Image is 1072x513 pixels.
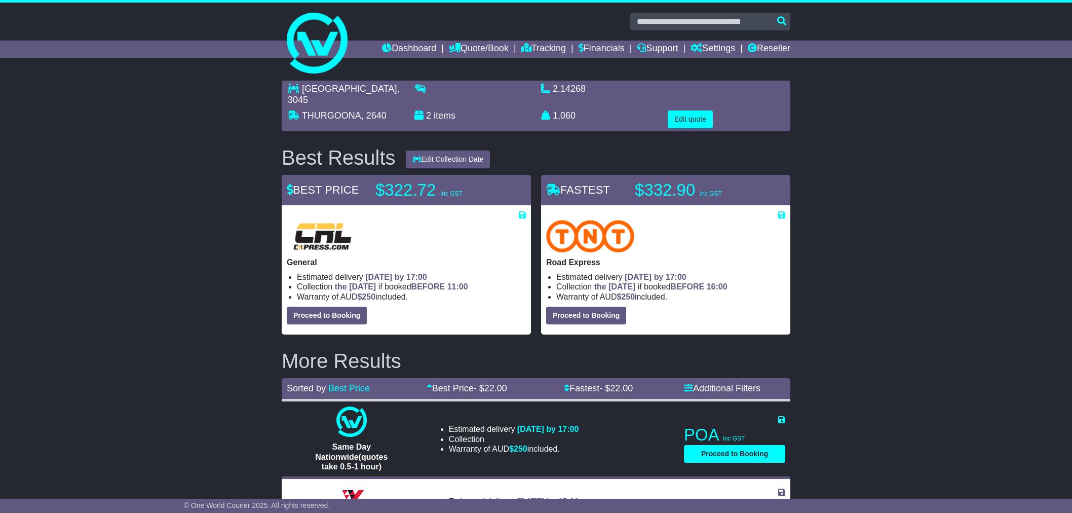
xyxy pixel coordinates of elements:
[287,307,367,324] button: Proceed to Booking
[625,273,686,281] span: [DATE] by 17:00
[297,292,526,302] li: Warranty of AUD included.
[748,41,790,58] a: Reseller
[302,111,361,121] span: THURGOONA
[514,445,527,453] span: 250
[546,258,785,267] p: Road Express
[546,307,626,324] button: Proceed to Booking
[434,111,455,121] span: items
[700,190,721,197] span: inc GST
[449,444,579,454] li: Warranty of AUD included.
[635,180,761,200] p: $332.90
[427,383,507,393] a: Best Price- $22.00
[484,383,507,393] span: 22.00
[335,282,376,291] span: the [DATE]
[599,383,633,393] span: - $
[621,292,635,301] span: 250
[426,111,431,121] span: 2
[668,111,713,128] button: Edit quote
[357,292,375,301] span: $
[546,184,610,196] span: FASTEST
[287,383,326,393] span: Sorted by
[594,282,635,291] span: the [DATE]
[517,425,579,433] span: [DATE] by 17:00
[671,282,705,291] span: BEFORE
[684,383,760,393] a: Additional Filters
[277,146,401,169] div: Best Results
[406,151,490,168] button: Edit Collection Date
[521,41,566,58] a: Tracking
[449,424,579,434] li: Estimated delivery
[509,445,527,453] span: $
[365,273,427,281] span: [DATE] by 17:00
[707,282,728,291] span: 16:00
[556,282,785,291] li: Collection
[447,282,468,291] span: 11:00
[449,497,579,506] li: Estimated delivery
[691,41,735,58] a: Settings
[610,383,633,393] span: 22.00
[297,272,526,282] li: Estimated delivery
[336,407,367,437] img: One World Courier: Same Day Nationwide(quotes take 0.5-1 hour)
[287,258,526,267] p: General
[553,84,586,94] span: 2.14268
[382,41,436,58] a: Dashboard
[594,282,728,291] span: if booked
[361,111,387,121] span: , 2640
[287,184,359,196] span: BEST PRICE
[375,180,502,200] p: $322.72
[328,383,370,393] a: Best Price
[315,443,388,470] span: Same Day Nationwide(quotes take 0.5-1 hour)
[440,190,462,197] span: inc GST
[411,282,445,291] span: BEFORE
[684,445,785,463] button: Proceed to Booking
[302,84,397,94] span: [GEOGRAPHIC_DATA]
[288,84,399,105] span: , 3045
[617,292,635,301] span: $
[287,220,358,252] img: CRL: General
[723,435,745,442] span: inc GST
[684,425,785,445] p: POA
[297,282,526,291] li: Collection
[449,41,509,58] a: Quote/Book
[449,434,579,444] li: Collection
[553,111,576,121] span: 1,060
[637,41,678,58] a: Support
[556,272,785,282] li: Estimated delivery
[362,292,375,301] span: 250
[564,383,633,393] a: Fastest- $22.00
[556,292,785,302] li: Warranty of AUD included.
[474,383,507,393] span: - $
[282,350,790,372] h2: More Results
[517,497,579,506] span: [DATE] by 17:00
[546,220,634,252] img: TNT Domestic: Road Express
[335,282,468,291] span: if booked
[184,501,330,509] span: © One World Courier 2025. All rights reserved.
[579,41,625,58] a: Financials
